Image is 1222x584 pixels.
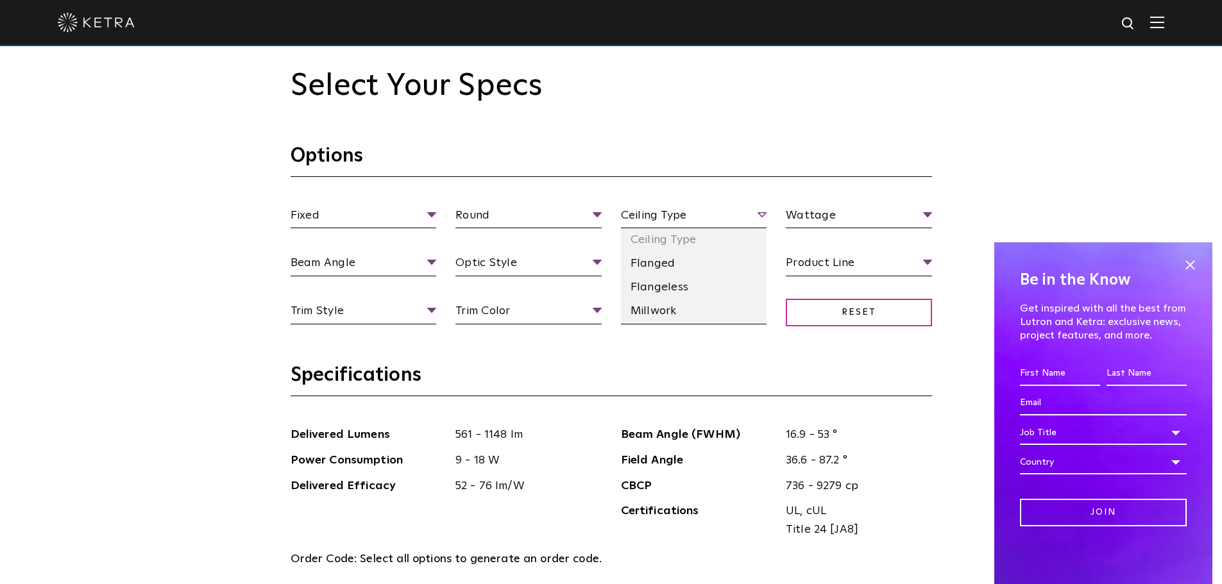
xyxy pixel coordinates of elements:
span: Fixed [291,206,437,229]
span: 9 - 18 W [446,451,602,470]
span: CBCP [621,477,777,496]
p: Get inspired with all the best from Lutron and Ketra: exclusive news, project features, and more. [1020,302,1187,342]
span: Field Angle [621,451,777,470]
span: Power Consumption [291,451,446,470]
span: Delivered Lumens [291,426,446,444]
span: Product Line [786,254,932,276]
img: search icon [1121,16,1137,32]
span: 52 - 76 lm/W [446,477,602,496]
div: Country [1020,450,1187,474]
input: Email [1020,391,1187,415]
span: Trim Style [291,302,437,324]
img: ketra-logo-2019-white [58,13,135,32]
input: First Name [1020,362,1100,386]
input: Join [1020,499,1187,526]
span: Title 24 [JA8] [786,521,922,539]
li: Flangeless [621,276,767,299]
span: 736 - 9279 cp [776,477,932,496]
span: 36.6 - 87.2 ° [776,451,932,470]
span: Trim Color [455,302,602,324]
li: Millwork [621,299,767,323]
span: Wattage [786,206,932,229]
span: Delivered Efficacy [291,477,446,496]
span: UL, cUL [786,502,922,521]
h4: Be in the Know [1020,268,1187,292]
span: Reset [786,299,932,326]
span: Optic Style [455,254,602,276]
h2: Select Your Specs [291,68,932,105]
img: Hamburger%20Nav.svg [1150,16,1164,28]
span: Select all options to generate an order code. [360,553,602,565]
h3: Specifications [291,363,932,396]
div: Job Title [1020,421,1187,445]
span: Certifications [621,502,777,539]
h3: Options [291,144,932,177]
span: 561 - 1148 lm [446,426,602,444]
span: Order Code: [291,553,357,565]
span: Beam Angle (FWHM) [621,426,777,444]
li: Ceiling Type [621,228,767,252]
li: Flanged [621,252,767,276]
span: Round [455,206,602,229]
span: 16.9 - 53 ° [776,426,932,444]
span: Beam Angle [291,254,437,276]
input: Last Name [1107,362,1187,386]
span: Ceiling Type [621,206,767,229]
